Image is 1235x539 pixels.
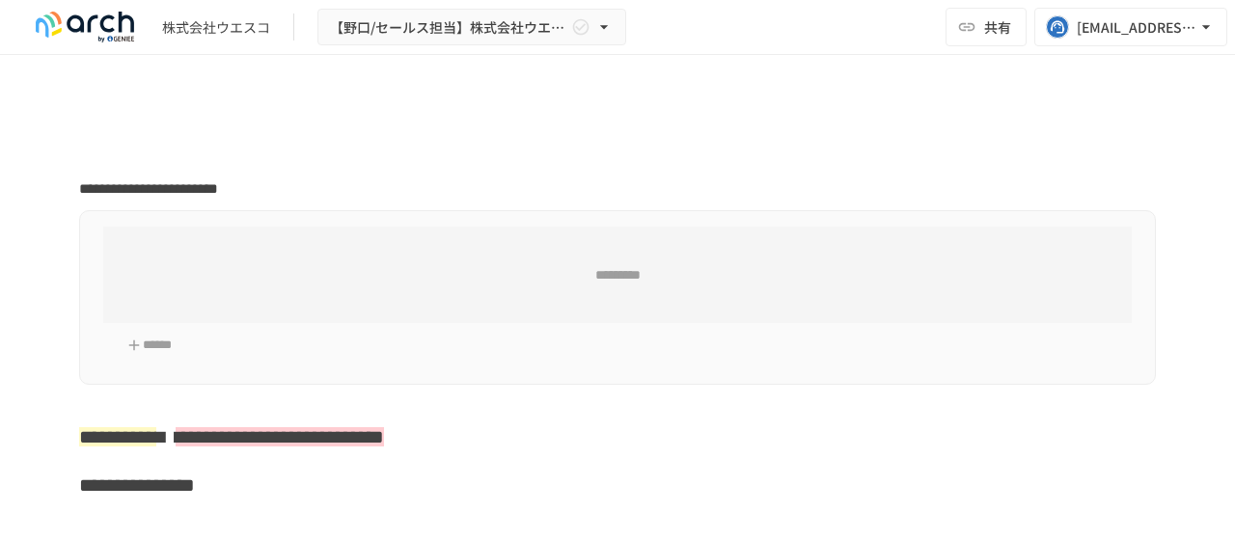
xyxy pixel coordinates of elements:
img: logo-default@2x-9cf2c760.svg [23,12,147,42]
button: [EMAIL_ADDRESS][DOMAIN_NAME] [1034,8,1227,46]
span: 共有 [984,16,1011,38]
button: 共有 [946,8,1027,46]
span: 【野口/セールス担当】株式会社ウエスコ様_初期設定サポート [330,15,567,40]
div: 株式会社ウエスコ [162,17,270,38]
button: 【野口/セールス担当】株式会社ウエスコ様_初期設定サポート [317,9,626,46]
div: [EMAIL_ADDRESS][DOMAIN_NAME] [1077,15,1196,40]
